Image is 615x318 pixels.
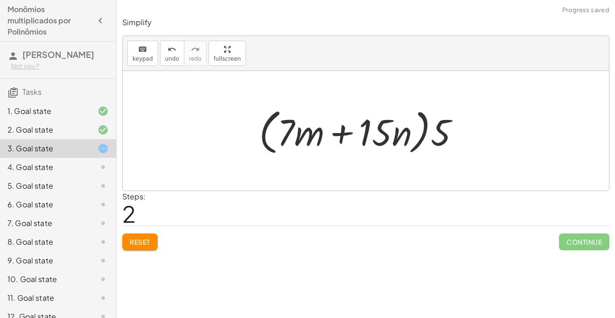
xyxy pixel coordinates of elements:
[165,56,179,62] span: undo
[184,41,207,66] button: redoredo
[7,218,83,229] div: 7. Goal state
[98,255,109,266] i: Task not started.
[7,124,83,135] div: 2. Goal state
[168,44,176,55] i: undo
[11,62,109,71] div: Not you?
[98,274,109,285] i: Task not started.
[7,180,83,191] div: 5. Goal state
[122,191,146,201] label: Steps:
[562,6,609,15] span: Progress saved
[98,143,109,154] i: Task started.
[7,255,83,266] div: 9. Goal state
[133,56,153,62] span: keypad
[214,56,241,62] span: fullscreen
[98,236,109,247] i: Task not started.
[98,292,109,304] i: Task not started.
[22,87,42,97] span: Tasks
[7,143,83,154] div: 3. Goal state
[22,49,94,60] span: [PERSON_NAME]
[98,180,109,191] i: Task not started.
[7,236,83,247] div: 8. Goal state
[130,238,150,246] span: Reset
[98,218,109,229] i: Task not started.
[122,199,136,228] span: 2
[122,233,158,250] button: Reset
[7,199,83,210] div: 6. Goal state
[127,41,158,66] button: keyboardkeypad
[209,41,246,66] button: fullscreen
[189,56,202,62] span: redo
[138,44,147,55] i: keyboard
[98,162,109,173] i: Task not started.
[122,17,609,28] p: Simplify
[7,162,83,173] div: 4. Goal state
[7,292,83,304] div: 11. Goal state
[191,44,200,55] i: redo
[160,41,184,66] button: undoundo
[98,106,109,117] i: Task finished and correct.
[7,106,83,117] div: 1. Goal state
[98,124,109,135] i: Task finished and correct.
[7,274,83,285] div: 10. Goal state
[7,4,92,37] h4: Monômios multiplicados por Polinômios
[98,199,109,210] i: Task not started.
